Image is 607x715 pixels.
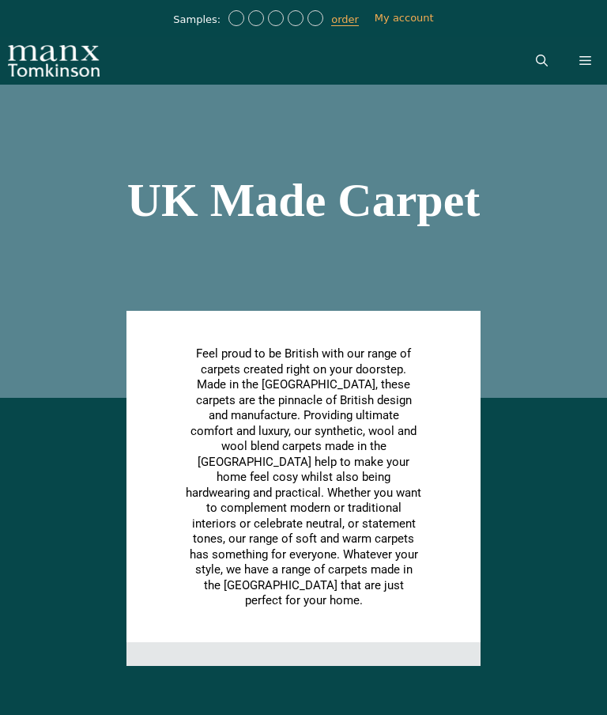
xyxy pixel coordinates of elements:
[375,12,434,24] a: My account
[520,37,564,85] a: Open Search Bar
[8,176,599,224] h1: UK Made Carpet
[186,346,421,607] span: Feel proud to be British with our range of carpets created right on your doorstep. Made in the [G...
[331,13,359,26] a: order
[8,37,100,85] img: Manx Tomkinson
[173,13,224,27] span: Samples:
